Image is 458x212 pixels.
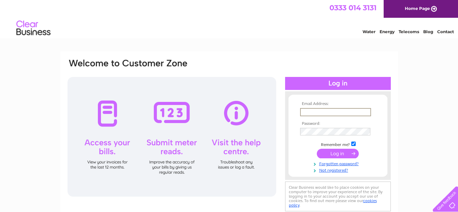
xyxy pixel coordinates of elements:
div: Clear Business is a trading name of Verastar Limited (registered in [GEOGRAPHIC_DATA] No. 3667643... [68,4,390,33]
a: Water [363,29,375,34]
a: Contact [437,29,454,34]
div: Clear Business would like to place cookies on your computer to improve your experience of the sit... [285,182,391,211]
a: Forgotten password? [300,160,378,167]
th: Email Address: [298,102,378,106]
img: logo.png [16,18,51,39]
input: Submit [317,149,359,158]
a: cookies policy [289,198,377,208]
a: Not registered? [300,167,378,173]
a: 0333 014 3131 [329,3,376,12]
a: Blog [423,29,433,34]
a: Telecoms [399,29,419,34]
a: Energy [380,29,395,34]
th: Password: [298,121,378,126]
td: Remember me? [298,141,378,147]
